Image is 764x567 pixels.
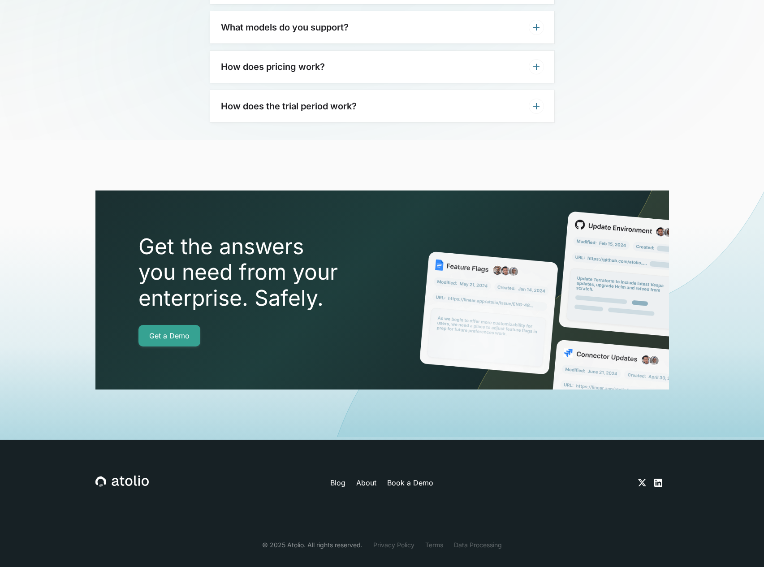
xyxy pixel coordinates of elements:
[373,540,414,550] a: Privacy Policy
[221,22,349,33] h3: What models do you support?
[221,61,325,72] h3: How does pricing work?
[221,101,357,112] h3: How does the trial period work?
[425,540,443,550] a: Terms
[719,524,764,567] div: Widget de chat
[138,325,200,346] a: Get a Demo
[719,524,764,567] iframe: Chat Widget
[387,477,433,488] a: Book a Demo
[262,540,363,550] div: © 2025 Atolio. All rights reserved.
[330,477,345,488] a: Blog
[454,540,502,550] a: Data Processing
[356,477,376,488] a: About
[138,234,389,311] h2: Get the answers you need from your enterprise. Safely.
